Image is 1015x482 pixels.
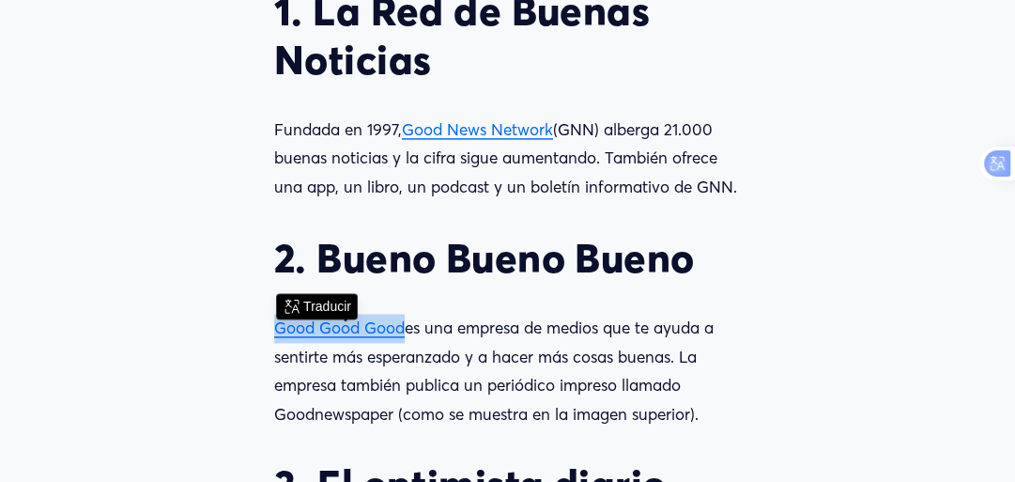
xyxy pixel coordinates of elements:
a: Good Good Good [274,318,405,337]
a: Good News Network [402,119,553,139]
font: (GNN) alberga 21.000 buenas noticias y la cifra sigue aumentando. También ofrece una app, un libr... [274,119,737,196]
font: Fundada en 1997, [274,119,402,139]
font: 2. Bueno Bueno Bueno [274,233,695,283]
font: es una empresa de medios que te ayuda a sentirte más esperanzado y a hacer más cosas buenas. La e... [274,318,718,424]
